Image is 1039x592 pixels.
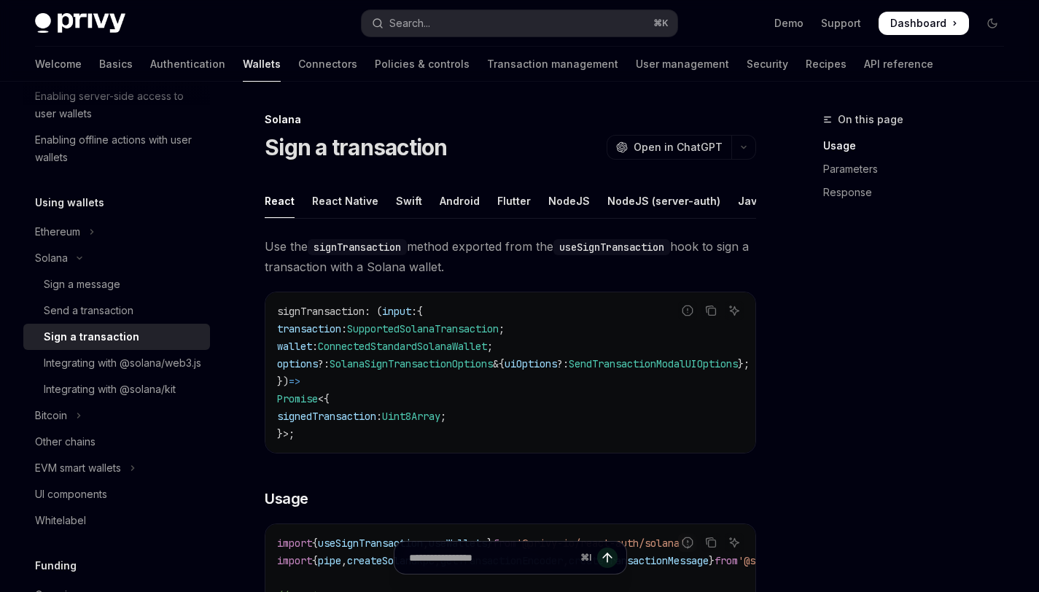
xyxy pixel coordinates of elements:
[382,410,440,423] span: Uint8Array
[318,537,423,550] span: useSignTransaction
[298,47,357,82] a: Connectors
[35,486,107,503] div: UI components
[607,184,720,218] div: NodeJS (server-auth)
[429,537,487,550] span: useWallets
[23,245,210,271] button: Toggle Solana section
[23,219,210,245] button: Toggle Ethereum section
[747,47,788,82] a: Security
[277,392,318,405] span: Promise
[505,357,557,370] span: uiOptions
[330,357,493,370] span: SolanaSignTransactionOptions
[243,47,281,82] a: Wallets
[312,340,318,353] span: :
[35,512,86,529] div: Whitelabel
[35,131,201,166] div: Enabling offline actions with user wallets
[634,140,723,155] span: Open in ChatGPT
[341,322,347,335] span: :
[738,184,763,218] div: Java
[548,184,590,218] div: NodeJS
[44,276,120,293] div: Sign a message
[150,47,225,82] a: Authentication
[277,375,289,388] span: })
[265,134,448,160] h1: Sign a transaction
[362,10,677,36] button: Open search
[23,127,210,171] a: Enabling offline actions with user wallets
[44,302,133,319] div: Send a transaction
[99,47,133,82] a: Basics
[277,357,318,370] span: options
[35,433,96,451] div: Other chains
[44,328,139,346] div: Sign a transaction
[499,357,505,370] span: {
[35,13,125,34] img: dark logo
[569,357,738,370] span: SendTransactionModalUIOptions
[879,12,969,35] a: Dashboard
[375,47,470,82] a: Policies & controls
[493,537,516,550] span: from
[823,157,1016,181] a: Parameters
[23,507,210,534] a: Whitelabel
[389,15,430,32] div: Search...
[838,111,903,128] span: On this page
[487,340,493,353] span: ;
[318,392,330,405] span: <{
[725,301,744,320] button: Ask AI
[277,305,365,318] span: signTransaction
[440,184,480,218] div: Android
[35,459,121,477] div: EVM smart wallets
[277,340,312,353] span: wallet
[44,354,201,372] div: Integrating with @solana/web3.js
[382,305,411,318] span: input
[23,402,210,429] button: Toggle Bitcoin section
[774,16,803,31] a: Demo
[289,375,300,388] span: =>
[23,455,210,481] button: Toggle EVM smart wallets section
[347,322,499,335] span: SupportedSolanaTransaction
[44,381,176,398] div: Integrating with @solana/kit
[318,340,487,353] span: ConnectedStandardSolanaWallet
[23,350,210,376] a: Integrating with @solana/web3.js
[35,223,80,241] div: Ethereum
[678,533,697,552] button: Report incorrect code
[396,184,422,218] div: Swift
[23,376,210,402] a: Integrating with @solana/kit
[409,542,575,574] input: Ask a question...
[312,537,318,550] span: {
[821,16,861,31] a: Support
[607,135,731,160] button: Open in ChatGPT
[277,410,376,423] span: signedTransaction
[653,17,669,29] span: ⌘ K
[35,194,104,211] h5: Using wallets
[308,239,407,255] code: signTransaction
[312,184,378,218] div: React Native
[318,357,330,370] span: ?:
[35,87,201,122] div: Enabling server-side access to user wallets
[23,297,210,324] a: Send a transaction
[23,83,210,127] a: Enabling server-side access to user wallets
[553,239,670,255] code: useSignTransaction
[493,357,499,370] span: &
[277,427,295,440] span: }>;
[423,537,429,550] span: ,
[277,537,312,550] span: import
[265,488,308,509] span: Usage
[365,305,382,318] span: : (
[277,322,341,335] span: transaction
[35,249,68,267] div: Solana
[557,357,569,370] span: ?:
[725,533,744,552] button: Ask AI
[23,271,210,297] a: Sign a message
[499,322,505,335] span: ;
[823,181,1016,204] a: Response
[890,16,946,31] span: Dashboard
[411,305,417,318] span: :
[597,548,618,568] button: Send message
[23,324,210,350] a: Sign a transaction
[981,12,1004,35] button: Toggle dark mode
[23,481,210,507] a: UI components
[806,47,847,82] a: Recipes
[823,134,1016,157] a: Usage
[497,184,531,218] div: Flutter
[23,429,210,455] a: Other chains
[265,236,756,277] span: Use the method exported from the hook to sign a transaction with a Solana wallet.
